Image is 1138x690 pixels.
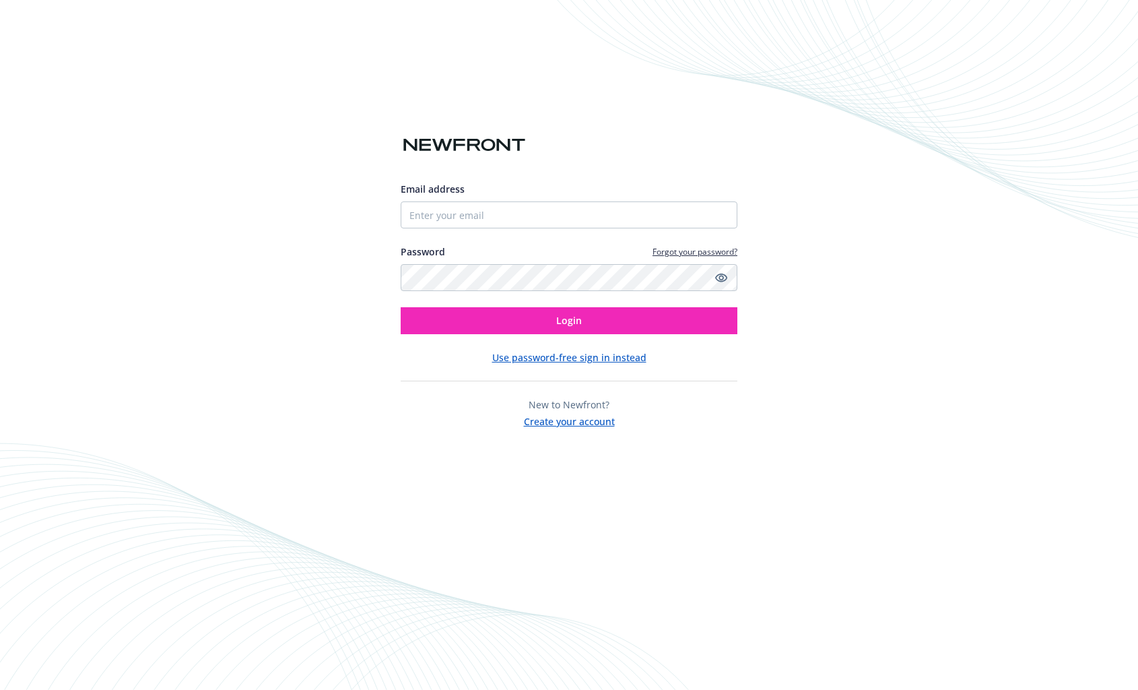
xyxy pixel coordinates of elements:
[529,398,609,411] span: New to Newfront?
[713,270,729,286] a: Show password
[401,201,737,228] input: Enter your email
[401,307,737,334] button: Login
[652,246,737,257] a: Forgot your password?
[401,245,445,259] label: Password
[524,412,615,429] button: Create your account
[492,350,646,365] button: Use password-free sign in instead
[401,133,528,157] img: Newfront logo
[401,183,465,195] span: Email address
[556,314,582,327] span: Login
[401,264,737,291] input: Enter your password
